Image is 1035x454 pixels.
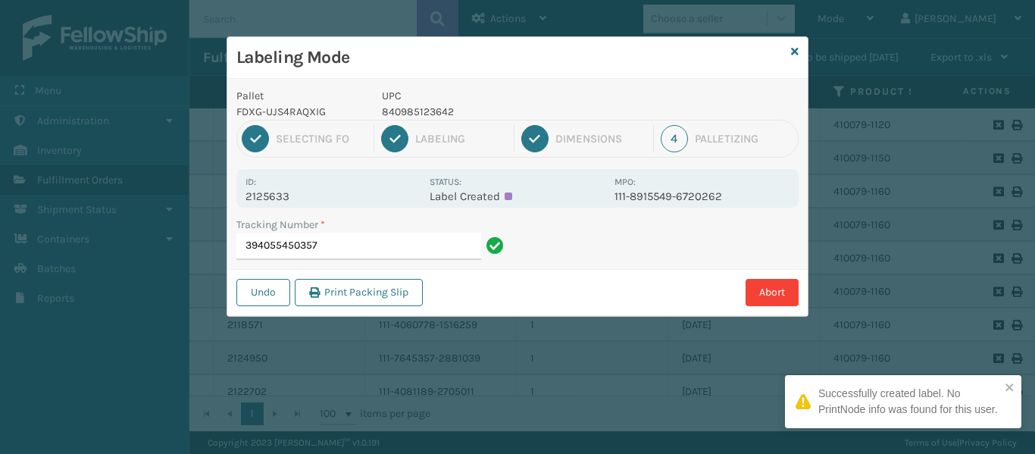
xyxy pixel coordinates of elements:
[614,177,636,187] label: MPO:
[242,125,269,152] div: 1
[661,125,688,152] div: 4
[818,386,1000,418] div: Successfully created label. No PrintNode info was found for this user.
[555,132,646,146] div: Dimensions
[695,132,793,146] div: Palletizing
[381,125,408,152] div: 2
[521,125,549,152] div: 3
[236,217,325,233] label: Tracking Number
[614,189,790,203] p: 111-8915549-6720262
[236,104,364,120] p: FDXG-UJS4RAQXIG
[382,88,605,104] p: UPC
[415,132,506,146] div: Labeling
[382,104,605,120] p: 840985123642
[430,189,605,203] p: Label Created
[1005,381,1015,396] button: close
[430,177,461,187] label: Status:
[295,279,423,306] button: Print Packing Slip
[236,279,290,306] button: Undo
[746,279,799,306] button: Abort
[276,132,367,146] div: Selecting FO
[245,189,421,203] p: 2125633
[245,177,256,187] label: Id:
[236,46,785,69] h3: Labeling Mode
[236,88,364,104] p: Pallet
